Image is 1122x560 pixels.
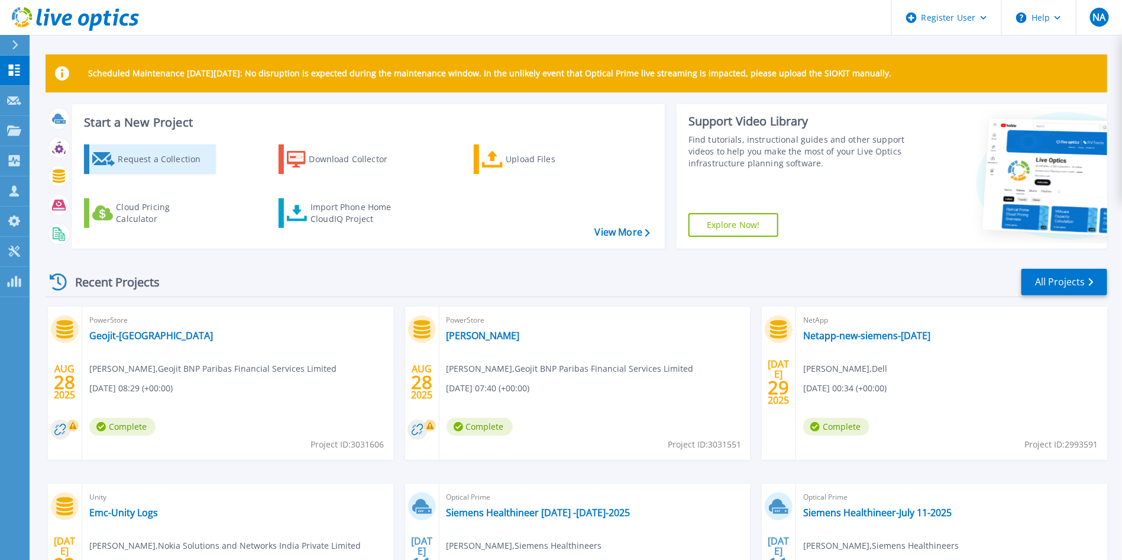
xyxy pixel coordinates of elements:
a: Netapp-new-siemens-[DATE] [803,330,930,342]
p: Scheduled Maintenance [DATE][DATE]: No disruption is expected during the maintenance window. In t... [88,69,892,78]
div: Find tutorials, instructional guides and other support videos to help you make the most of your L... [688,134,908,169]
span: Optical Prime [803,491,1100,504]
span: Unity [89,491,386,504]
span: Optical Prime [447,491,743,504]
span: Complete [803,418,869,436]
a: Cloud Pricing Calculator [84,198,216,228]
span: [DATE] 07:40 (+00:00) [447,382,530,395]
div: Import Phone Home CloudIQ Project [311,201,403,225]
a: Download Collector [279,144,410,174]
a: Siemens Healthineer [DATE] -[DATE]-2025 [447,507,630,519]
div: Upload Files [506,147,600,171]
div: Cloud Pricing Calculator [116,201,211,225]
span: Project ID: 3031606 [311,438,384,451]
span: Project ID: 3031551 [668,438,741,451]
div: Download Collector [309,147,404,171]
span: [PERSON_NAME] , Geojit BNP Paribas Financial Services Limited [447,362,694,375]
a: Upload Files [474,144,606,174]
span: 28 [54,377,75,387]
div: Recent Projects [46,268,176,297]
a: Request a Collection [84,144,216,174]
span: Project ID: 2993591 [1025,438,1098,451]
span: [DATE] 08:29 (+00:00) [89,382,173,395]
span: NetApp [803,314,1100,327]
span: [PERSON_NAME] , Geojit BNP Paribas Financial Services Limited [89,362,337,375]
span: [PERSON_NAME] , Siemens Healthineers [803,539,959,552]
div: AUG 2025 [53,361,76,404]
span: [DATE] 00:34 (+00:00) [803,382,887,395]
span: Complete [89,418,156,436]
a: Geojit-[GEOGRAPHIC_DATA] [89,330,213,342]
span: PowerStore [89,314,386,327]
a: Emc-Unity Logs [89,507,158,519]
span: [PERSON_NAME] , Siemens Healthineers [447,539,602,552]
div: Request a Collection [118,147,212,171]
span: 29 [768,382,790,392]
h3: Start a New Project [84,116,649,129]
a: Explore Now! [688,213,778,237]
a: All Projects [1021,269,1107,295]
span: PowerStore [447,314,743,327]
a: View More [595,227,650,238]
span: NA [1092,12,1105,22]
span: [PERSON_NAME] , Nokia Solutions and Networks India Private Limited [89,539,361,552]
a: Siemens Healthineer-July 11-2025 [803,507,952,519]
div: AUG 2025 [410,361,433,404]
span: 28 [411,377,432,387]
span: [PERSON_NAME] , Dell [803,362,887,375]
a: [PERSON_NAME] [447,330,520,342]
div: Support Video Library [688,114,908,129]
div: [DATE] 2025 [768,361,790,404]
span: Complete [447,418,513,436]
